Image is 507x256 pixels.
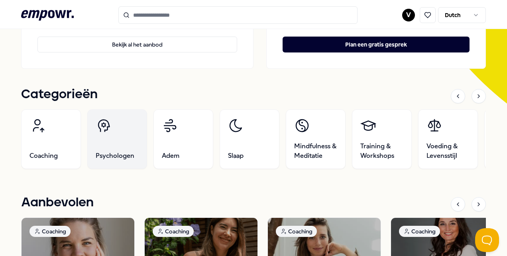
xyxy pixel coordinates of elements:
input: Search for products, categories or subcategories [118,6,358,24]
div: Coaching [399,226,440,237]
span: Psychologen [96,151,134,161]
span: Voeding & Levensstijl [426,142,470,161]
span: Training & Workshops [360,142,403,161]
iframe: Help Scout Beacon - Open [475,228,499,252]
h1: Aanbevolen [21,193,94,213]
button: Bekijk al het aanbod [37,37,237,52]
div: Coaching [153,226,194,237]
a: Adem [153,109,213,169]
span: Adem [162,151,179,161]
button: V [402,9,415,21]
h1: Categorieën [21,85,98,105]
a: Bekijk al het aanbod [37,24,237,52]
a: Psychologen [87,109,147,169]
div: Coaching [29,226,71,237]
a: Voeding & Levensstijl [418,109,478,169]
a: Coaching [21,109,81,169]
a: Training & Workshops [352,109,412,169]
a: Slaap [220,109,279,169]
a: Mindfulness & Meditatie [286,109,346,169]
span: Slaap [228,151,244,161]
span: Coaching [29,151,58,161]
div: Coaching [276,226,317,237]
span: Mindfulness & Meditatie [294,142,337,161]
button: Plan een gratis gesprek [283,37,470,52]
